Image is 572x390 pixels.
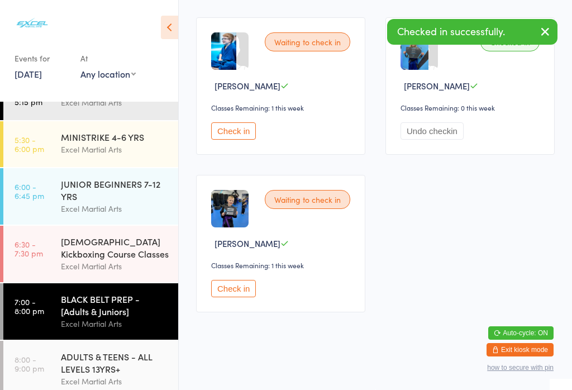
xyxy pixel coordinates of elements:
[15,88,42,106] time: 4:30 - 5:15 pm
[387,19,557,45] div: Checked in successfully.
[214,80,280,92] span: [PERSON_NAME]
[11,8,53,38] img: Excel Martial Arts
[61,143,169,156] div: Excel Martial Arts
[211,190,249,227] img: image1644698039.png
[3,226,178,282] a: 6:30 -7:30 pm[DEMOGRAPHIC_DATA] Kickboxing Course ClassesExcel Martial Arts
[211,122,256,140] button: Check in
[404,80,470,92] span: [PERSON_NAME]
[61,260,169,273] div: Excel Martial Arts
[211,103,354,112] div: Classes Remaining: 1 this week
[211,32,236,70] img: image1606408775.png
[488,326,554,340] button: Auto-cycle: ON
[15,68,42,80] a: [DATE]
[487,343,554,356] button: Exit kiosk mode
[15,49,69,68] div: Events for
[61,178,169,202] div: JUNIOR BEGINNERS 7-12 YRS
[487,364,554,372] button: how to secure with pin
[211,280,256,297] button: Check in
[61,131,169,143] div: MINISTRIKE 4-6 YRS
[15,135,44,153] time: 5:30 - 6:00 pm
[214,237,280,249] span: [PERSON_NAME]
[15,355,44,373] time: 8:00 - 9:00 pm
[3,168,178,225] a: 6:00 -6:45 pmJUNIOR BEGINNERS 7-12 YRSExcel Martial Arts
[61,317,169,330] div: Excel Martial Arts
[61,375,169,388] div: Excel Martial Arts
[61,202,169,215] div: Excel Martial Arts
[401,103,543,112] div: Classes Remaining: 0 this week
[80,68,136,80] div: Any location
[15,240,43,258] time: 6:30 - 7:30 pm
[61,293,169,317] div: BLACK BELT PREP - [Adults & Juniors]
[265,32,350,51] div: Waiting to check in
[401,122,464,140] button: Undo checkin
[15,297,44,315] time: 7:00 - 8:00 pm
[265,190,350,209] div: Waiting to check in
[61,350,169,375] div: ADULTS & TEENS - ALL LEVELS 13YRS+
[61,96,169,109] div: Excel Martial Arts
[80,49,136,68] div: At
[211,260,354,270] div: Classes Remaining: 1 this week
[3,283,178,340] a: 7:00 -8:00 pmBLACK BELT PREP - [Adults & Juniors]Excel Martial Arts
[3,121,178,167] a: 5:30 -6:00 pmMINISTRIKE 4-6 YRSExcel Martial Arts
[401,32,428,70] img: image1601900118.png
[15,182,44,200] time: 6:00 - 6:45 pm
[61,235,169,260] div: [DEMOGRAPHIC_DATA] Kickboxing Course Classes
